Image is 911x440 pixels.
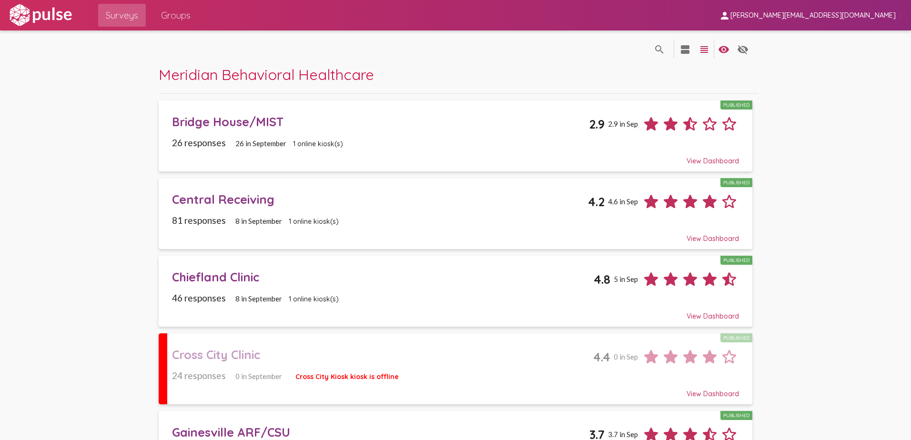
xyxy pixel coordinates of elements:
div: Published [720,411,752,420]
span: 8 in September [235,217,282,225]
span: 4.4 [593,350,610,364]
span: 81 responses [172,215,226,226]
span: 8 in September [235,294,282,303]
a: Bridge House/MISTPublished2.92.9 in Sep26 responses26 in September1 online kiosk(s)View Dashboard [159,100,752,171]
div: View Dashboard [172,226,739,243]
span: 26 responses [172,137,226,148]
span: 3.7 in Sep [608,430,638,439]
a: Groups [153,4,198,27]
div: Published [720,256,752,265]
span: 24 responses [172,370,226,381]
div: View Dashboard [172,303,739,320]
div: View Dashboard [172,148,739,165]
div: Published [720,333,752,342]
mat-icon: language [718,44,729,55]
span: 4.6 in Sep [608,197,638,206]
span: 4.2 [588,194,605,209]
span: 4.8 [594,272,610,287]
mat-icon: language [679,44,691,55]
span: 5 in Sep [614,275,638,283]
button: language [676,39,695,58]
button: [PERSON_NAME][EMAIL_ADDRESS][DOMAIN_NAME] [711,6,903,24]
mat-icon: language [698,44,710,55]
span: 1 online kiosk(s) [289,217,339,226]
div: Central Receiving [172,192,588,207]
button: language [695,39,714,58]
a: Central ReceivingPublished4.24.6 in Sep81 responses8 in September1 online kiosk(s)View Dashboard [159,178,752,249]
a: Cross City ClinicPublished4.40 in Sep24 responses0 in SeptemberCross City Kiosk kiosk is offlineV... [159,333,752,404]
button: language [714,39,733,58]
span: Cross City Kiosk kiosk is offline [295,372,399,381]
img: white-logo.svg [8,3,73,27]
mat-icon: person [719,10,730,21]
span: Meridian Behavioral Healthcare [159,65,374,84]
a: Chiefland ClinicPublished4.85 in Sep46 responses8 in September1 online kiosk(s)View Dashboard [159,256,752,327]
span: 1 online kiosk(s) [293,140,343,148]
span: Groups [161,7,191,24]
div: View Dashboard [172,381,739,398]
div: Chiefland Clinic [172,270,594,284]
span: [PERSON_NAME][EMAIL_ADDRESS][DOMAIN_NAME] [730,11,896,20]
span: 1 online kiosk(s) [289,295,339,303]
div: Published [720,100,752,110]
span: 2.9 [589,117,605,131]
span: 0 in Sep [614,352,638,361]
div: Cross City Clinic [172,347,594,362]
div: Gainesville ARF/CSU [172,425,590,440]
a: Surveys [98,4,146,27]
span: 26 in September [235,139,286,148]
span: 2.9 in Sep [608,120,638,128]
div: Bridge House/MIST [172,114,589,129]
div: Published [720,178,752,187]
mat-icon: language [737,44,749,55]
span: 46 responses [172,292,226,303]
span: 0 in September [235,372,282,380]
button: language [733,39,752,58]
button: language [650,39,669,58]
span: Surveys [106,7,138,24]
mat-icon: language [654,44,665,55]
